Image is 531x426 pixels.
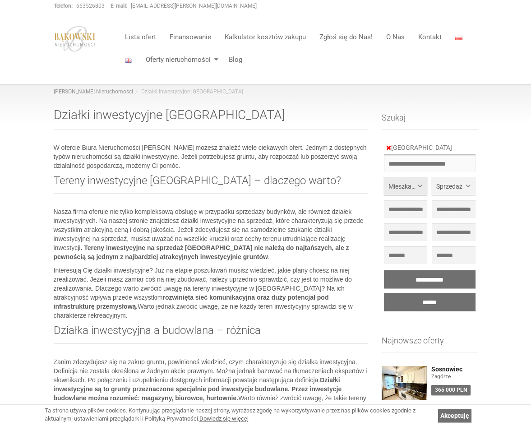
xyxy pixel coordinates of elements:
h2: Działka inwestycyjna a budowlana – różnica [54,324,369,343]
h2: Tereny inwestycyjne [GEOGRAPHIC_DATA] – dlaczego warto? [54,175,369,194]
div: Ta strona używa plików cookies. Kontynuując przeglądanie naszej strony, wyrażasz zgodę na wykorzy... [45,407,434,423]
p: W ofercie Biura Nieruchomości [PERSON_NAME] możesz znaleźć wiele ciekawych ofert. Jednym z dostęp... [54,143,369,170]
figure: Zagórze [431,373,478,380]
img: logo [54,26,97,52]
a: Blog [222,51,242,69]
strong: Telefon: [54,3,73,9]
a: Kalkulator kosztów zakupu [218,28,313,46]
h1: Działki inwestycyjne [GEOGRAPHIC_DATA] [54,108,369,130]
a: [EMAIL_ADDRESS][PERSON_NAME][DOMAIN_NAME] [131,3,257,9]
p: Zanim zdecydujesz się na zakup gruntu, powinieneś wiedzieć, czym charakteryzuje się działka inwes... [54,357,369,421]
a: O Nas [379,28,411,46]
a: 663526803 [76,3,105,9]
img: Polski [455,35,462,40]
strong: rozwinięta sieć komunikacyjna oraz duży potencjał pod infrastrukturę przemysłową. [54,294,329,310]
strong: . Tereny inwestycyjne na sprzedaż [GEOGRAPHIC_DATA] nie należą do najtańszych, ale z pewnością są... [54,244,349,260]
a: Akceptuję [438,409,471,422]
a: Sosnowiec [431,366,478,373]
a: Oferty nieruchomości [139,51,222,69]
p: Nasza firma oferuje nie tylko kompleksową obsługę w przypadku sprzedaży budynków, ale również dzi... [54,207,369,261]
strong: E-mail: [111,3,127,9]
span: Mieszkanie [388,182,416,191]
a: [GEOGRAPHIC_DATA] [386,144,457,151]
a: Zgłoś się do Nas! [313,28,379,46]
li: Działki inwestycyjne [GEOGRAPHIC_DATA] [133,88,243,96]
div: 365 000 PLN [431,385,471,395]
strong: Działki inwestycyjne są to grunty przeznaczone specjalnie pod inwestycje budowlane. Przez inwesty... [54,376,342,402]
a: Kontakt [411,28,448,46]
a: [PERSON_NAME] Nieruchomości [54,88,133,95]
h3: Najnowsze oferty [382,336,478,352]
h3: Szukaj [382,113,478,130]
a: Dowiedz się więcej [199,415,249,422]
img: English [125,58,132,63]
span: Sprzedaż [436,182,464,191]
button: Mieszkanie [384,177,427,195]
button: Sprzedaż [432,177,475,195]
a: Lista ofert [118,28,163,46]
a: Finansowanie [163,28,218,46]
p: Interesują Cię działki inwestycyjne? Już na etapie poszukiwań musisz wiedzieć, jakie plany chcesz... [54,266,369,320]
